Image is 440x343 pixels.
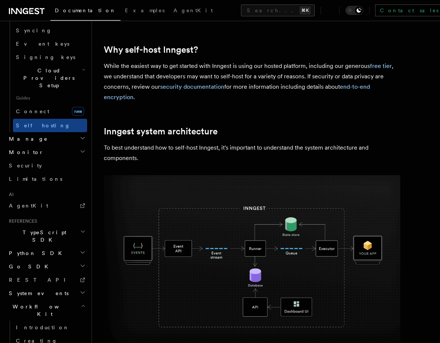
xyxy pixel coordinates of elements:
[104,61,400,102] p: While the easiest way to get started with Inngest is using our hosted platform, including our gen...
[120,2,169,20] a: Examples
[6,146,87,159] button: Monitor
[13,321,87,334] a: Introduction
[6,263,53,270] span: Go SDK
[6,246,87,260] button: Python SDK
[9,163,42,169] span: Security
[16,27,52,33] span: Syncing
[13,67,82,89] span: Cloud Providers Setup
[6,218,37,224] span: References
[13,104,87,119] a: Connectnew
[55,7,116,13] span: Documentation
[104,45,198,55] a: Why self-host Inngest?
[6,132,87,146] button: Manage
[13,64,87,92] button: Cloud Providers Setup
[6,148,44,156] span: Monitor
[9,277,72,283] span: REST API
[6,273,87,287] a: REST API
[16,108,49,114] span: Connect
[104,143,400,163] p: To best understand how to self-host Inngest, it's important to understand the system architecture...
[6,290,69,297] span: System events
[6,249,66,257] span: Python SDK
[345,6,363,15] button: Toggle dark mode
[6,199,87,212] a: AgentKit
[13,50,87,64] a: Signing keys
[173,7,213,13] span: AgentKit
[6,226,87,246] button: TypeScript SDK
[6,192,14,197] span: AI
[6,159,87,172] a: Security
[72,107,84,116] span: new
[9,203,48,209] span: AgentKit
[6,229,80,244] span: TypeScript SDK
[13,37,87,50] a: Event keys
[300,7,310,14] kbd: ⌘K
[13,24,87,37] a: Syncing
[16,122,70,128] span: Self hosting
[169,2,217,20] a: AgentKit
[16,324,69,330] span: Introduction
[6,172,87,186] a: Limitations
[125,7,165,13] span: Examples
[6,135,48,143] span: Manage
[50,2,120,21] a: Documentation
[160,83,224,90] a: security documentation
[6,300,87,321] button: Workflow Kit
[241,4,315,16] button: Search...⌘K
[6,303,81,318] span: Workflow Kit
[16,41,69,47] span: Event keys
[6,260,87,273] button: Go SDK
[16,54,75,60] span: Signing keys
[9,176,62,182] span: Limitations
[104,126,218,137] a: Inngest system architecture
[370,62,392,69] a: free tier
[13,92,87,104] span: Guides
[13,119,87,132] a: Self hosting
[6,287,87,300] button: System events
